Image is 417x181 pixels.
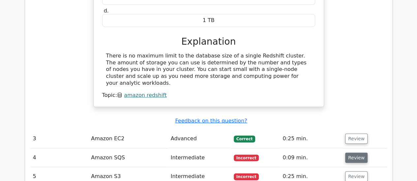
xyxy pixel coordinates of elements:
[234,136,255,142] span: Correct
[104,8,109,14] span: d.
[106,53,311,87] div: There is no maximum limit to the database size of a single Redshift cluster. The amount of storag...
[30,148,89,167] td: 4
[106,36,311,47] h3: Explanation
[30,129,89,148] td: 3
[280,129,343,148] td: 0:25 min.
[280,148,343,167] td: 0:09 min.
[88,148,168,167] td: Amazon SQS
[168,129,231,148] td: Advanced
[168,148,231,167] td: Intermediate
[345,153,368,163] button: Review
[345,134,368,144] button: Review
[88,129,168,148] td: Amazon EC2
[175,118,247,124] a: Feedback on this question?
[234,173,259,180] span: Incorrect
[234,155,259,161] span: Incorrect
[124,92,166,98] a: amazon redshift
[102,14,315,27] div: 1 TB
[102,92,315,99] div: Topic:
